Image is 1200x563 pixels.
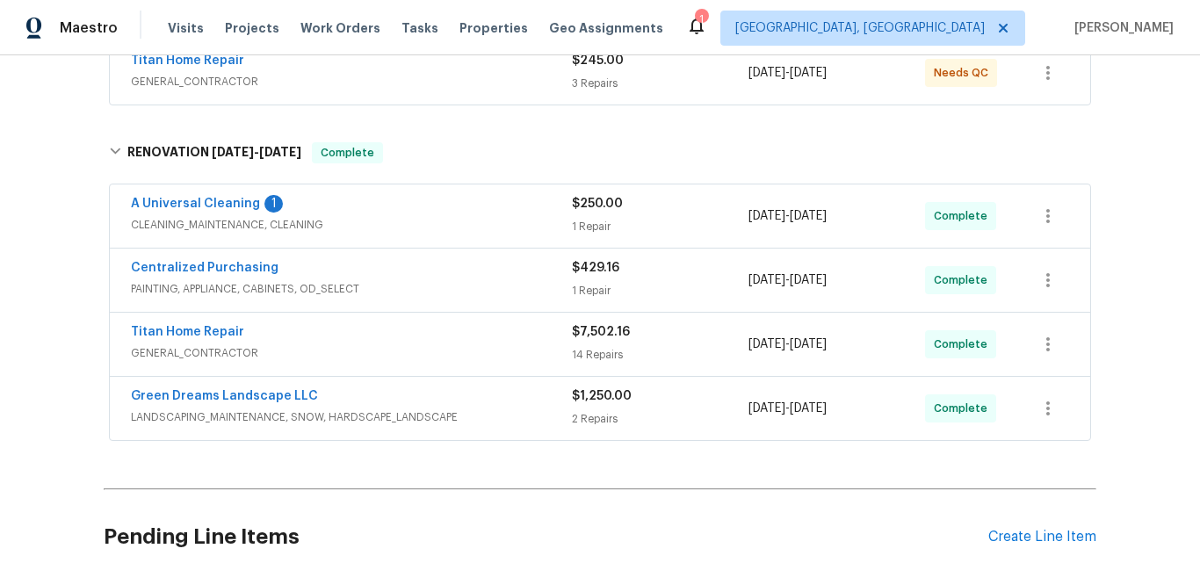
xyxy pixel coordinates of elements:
a: A Universal Cleaning [131,198,260,210]
span: [DATE] [790,338,827,350]
span: $7,502.16 [572,326,630,338]
a: Centralized Purchasing [131,262,278,274]
span: [DATE] [790,274,827,286]
a: Titan Home Repair [131,326,244,338]
div: 14 Repairs [572,346,748,364]
span: $1,250.00 [572,390,632,402]
span: [DATE] [748,67,785,79]
span: - [748,207,827,225]
span: [GEOGRAPHIC_DATA], [GEOGRAPHIC_DATA] [735,19,985,37]
span: GENERAL_CONTRACTOR [131,73,572,90]
span: [PERSON_NAME] [1067,19,1174,37]
span: $245.00 [572,54,624,67]
span: $250.00 [572,198,623,210]
div: Create Line Item [988,529,1096,545]
div: 1 [695,11,707,28]
span: Complete [934,207,994,225]
span: Geo Assignments [549,19,663,37]
div: 1 [264,195,283,213]
span: [DATE] [748,402,785,415]
span: Work Orders [300,19,380,37]
span: - [748,336,827,353]
span: - [212,146,301,158]
span: Complete [934,336,994,353]
span: Visits [168,19,204,37]
div: 2 Repairs [572,410,748,428]
a: Titan Home Repair [131,54,244,67]
span: Complete [314,144,381,162]
h6: RENOVATION [127,142,301,163]
span: [DATE] [259,146,301,158]
span: [DATE] [212,146,254,158]
span: Needs QC [934,64,995,82]
span: PAINTING, APPLIANCE, CABINETS, OD_SELECT [131,280,572,298]
span: [DATE] [748,210,785,222]
span: [DATE] [748,338,785,350]
span: Maestro [60,19,118,37]
div: 1 Repair [572,282,748,300]
span: [DATE] [790,210,827,222]
span: Complete [934,271,994,289]
span: [DATE] [748,274,785,286]
span: GENERAL_CONTRACTOR [131,344,572,362]
span: LANDSCAPING_MAINTENANCE, SNOW, HARDSCAPE_LANDSCAPE [131,408,572,426]
span: - [748,271,827,289]
span: Projects [225,19,279,37]
span: Tasks [401,22,438,34]
div: 1 Repair [572,218,748,235]
span: Properties [459,19,528,37]
span: [DATE] [790,67,827,79]
span: CLEANING_MAINTENANCE, CLEANING [131,216,572,234]
span: - [748,64,827,82]
span: Complete [934,400,994,417]
div: 3 Repairs [572,75,748,92]
div: RENOVATION [DATE]-[DATE]Complete [104,125,1096,181]
span: $429.16 [572,262,619,274]
span: - [748,400,827,417]
a: Green Dreams Landscape LLC [131,390,318,402]
span: [DATE] [790,402,827,415]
